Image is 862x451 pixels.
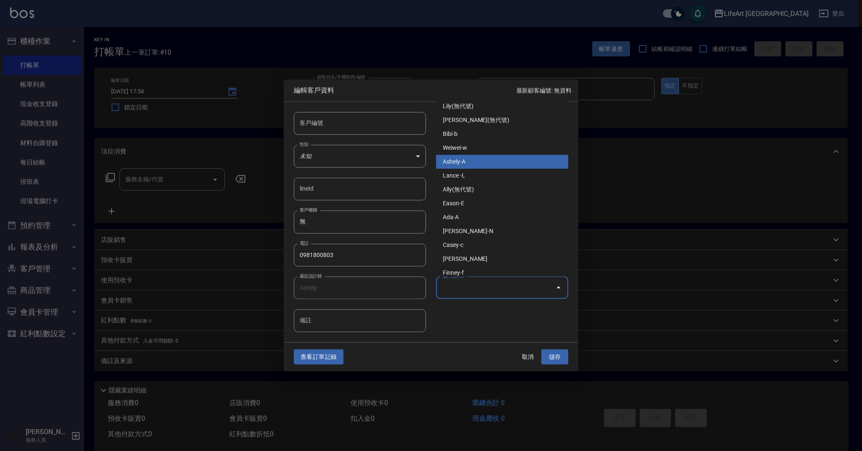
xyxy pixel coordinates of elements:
li: [PERSON_NAME]-N [436,224,568,238]
li: [PERSON_NAME](無代號) [436,113,568,127]
button: 儲存 [541,349,568,365]
button: 取消 [514,349,541,365]
label: 性別 [300,141,309,147]
label: 偏好設計師 [442,273,464,279]
li: Finney-f [436,266,568,280]
label: 客戶暱稱 [300,207,317,213]
li: Weiwei-w [436,141,568,155]
li: Ashely-A [436,155,568,169]
li: Eason-E [436,196,568,210]
li: Lance -L [436,169,568,183]
li: Bibi-b [436,127,568,141]
button: 查看訂單記錄 [294,349,343,365]
span: 編輯客戶資料 [294,86,516,95]
div: Ashely [294,276,426,299]
li: Casey-c [436,238,568,252]
em: 未知 [300,153,311,159]
li: Ada-A [436,210,568,224]
p: 最新顧客編號: 無資料 [516,86,572,95]
label: 電話 [300,240,309,246]
li: Ally(無代號) [436,183,568,196]
li: [PERSON_NAME] [436,252,568,266]
label: 最近設計師 [300,273,322,279]
button: Close [552,281,565,294]
li: Lily(無代號) [436,99,568,113]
